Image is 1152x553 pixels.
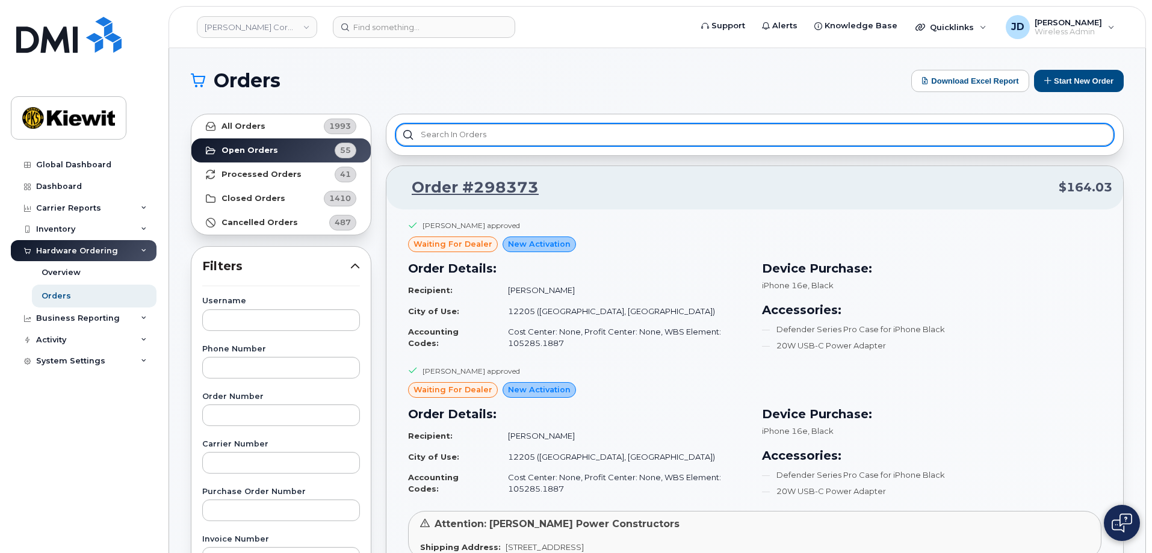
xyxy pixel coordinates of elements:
label: Phone Number [202,345,360,353]
strong: Shipping Address: [420,542,501,552]
span: Filters [202,258,350,275]
a: Open Orders55 [191,138,371,162]
strong: City of Use: [408,452,459,462]
h3: Device Purchase: [762,405,1101,423]
td: 12205 ([GEOGRAPHIC_DATA], [GEOGRAPHIC_DATA]) [497,446,748,468]
strong: All Orders [221,122,265,131]
strong: Open Orders [221,146,278,155]
label: Carrier Number [202,440,360,448]
td: [PERSON_NAME] [497,425,748,446]
span: New Activation [508,238,571,250]
a: Cancelled Orders487 [191,211,371,235]
img: Open chat [1112,513,1132,533]
span: New Activation [508,384,571,395]
strong: Closed Orders [221,194,285,203]
td: Cost Center: None, Profit Center: None, WBS Element: 105285.1887 [497,321,748,353]
strong: Recipient: [408,285,453,295]
a: Closed Orders1410 [191,187,371,211]
span: 487 [335,217,351,228]
li: Defender Series Pro Case for iPhone Black [762,324,1101,335]
h3: Accessories: [762,446,1101,465]
span: , Black [808,426,834,436]
span: 1410 [329,193,351,204]
label: Invoice Number [202,536,360,543]
button: Download Excel Report [911,70,1029,92]
li: Defender Series Pro Case for iPhone Black [762,469,1101,481]
a: Order #298373 [397,177,539,199]
strong: Processed Orders [221,170,302,179]
span: iPhone 16e [762,426,808,436]
div: [PERSON_NAME] approved [423,366,520,376]
li: 20W USB-C Power Adapter [762,486,1101,497]
li: 20W USB-C Power Adapter [762,340,1101,351]
div: [PERSON_NAME] approved [423,220,520,230]
span: waiting for dealer [413,384,492,395]
strong: Accounting Codes: [408,472,459,493]
input: Search in orders [396,124,1113,146]
label: Order Number [202,393,360,401]
span: 55 [340,144,351,156]
h3: Order Details: [408,405,748,423]
label: Purchase Order Number [202,488,360,496]
span: Orders [214,72,280,90]
a: All Orders1993 [191,114,371,138]
td: [PERSON_NAME] [497,280,748,301]
h3: Accessories: [762,301,1101,319]
button: Start New Order [1034,70,1124,92]
a: Processed Orders41 [191,162,371,187]
span: $164.03 [1059,179,1112,196]
strong: City of Use: [408,306,459,316]
h3: Device Purchase: [762,259,1101,277]
td: 12205 ([GEOGRAPHIC_DATA], [GEOGRAPHIC_DATA]) [497,301,748,322]
span: 41 [340,168,351,180]
span: waiting for dealer [413,238,492,250]
strong: Accounting Codes: [408,327,459,348]
span: 1993 [329,120,351,132]
strong: Recipient: [408,431,453,440]
td: Cost Center: None, Profit Center: None, WBS Element: 105285.1887 [497,467,748,499]
strong: Cancelled Orders [221,218,298,227]
span: iPhone 16e [762,280,808,290]
h3: Order Details: [408,259,748,277]
span: , Black [808,280,834,290]
span: [STREET_ADDRESS] [506,542,584,552]
span: Attention: [PERSON_NAME] Power Constructors [435,518,680,530]
label: Username [202,297,360,305]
